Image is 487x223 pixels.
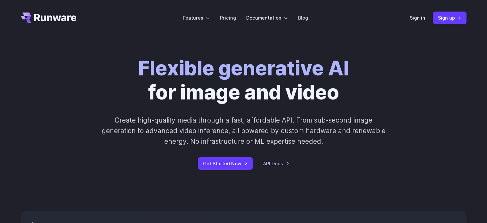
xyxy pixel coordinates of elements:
[410,14,425,21] a: Sign in
[220,14,236,21] a: Pricing
[138,56,349,105] h1: for image and video
[101,115,386,147] p: Create high-quality media through a fast, affordable API. From sub-second image generation to adv...
[263,160,289,167] a: API Docs
[433,12,467,24] a: Sign up
[198,157,253,170] a: Get Started Now
[246,14,288,21] label: Documentation
[138,56,349,80] strong: Flexible generative AI
[298,14,308,21] a: Blog
[21,13,77,23] a: Go to /
[183,14,210,21] label: Features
